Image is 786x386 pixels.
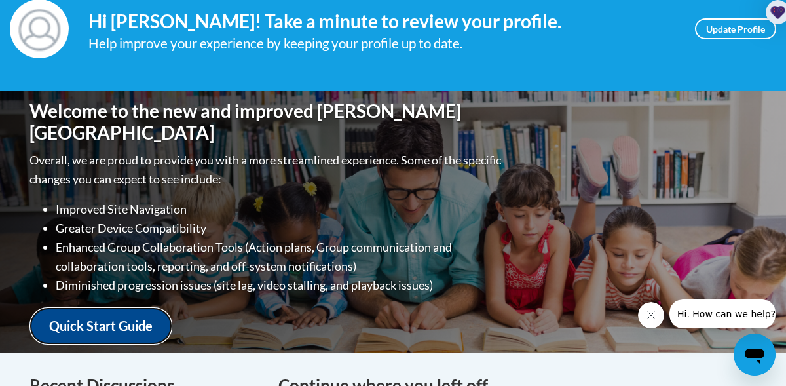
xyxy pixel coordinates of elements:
h1: Welcome to the new and improved [PERSON_NAME][GEOGRAPHIC_DATA] [29,100,504,144]
iframe: Message from company [669,299,776,328]
h4: Hi [PERSON_NAME]! Take a minute to review your profile. [88,10,675,33]
a: Update Profile [695,18,776,39]
div: Help improve your experience by keeping your profile up to date. [88,33,675,54]
li: Greater Device Compatibility [56,219,504,238]
li: Improved Site Navigation [56,200,504,219]
li: Enhanced Group Collaboration Tools (Action plans, Group communication and collaboration tools, re... [56,238,504,276]
p: Overall, we are proud to provide you with a more streamlined experience. Some of the specific cha... [29,151,504,189]
a: Quick Start Guide [29,307,172,345]
iframe: Button to launch messaging window [734,334,776,376]
li: Diminished progression issues (site lag, video stalling, and playback issues) [56,276,504,295]
iframe: Close message [638,302,664,328]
